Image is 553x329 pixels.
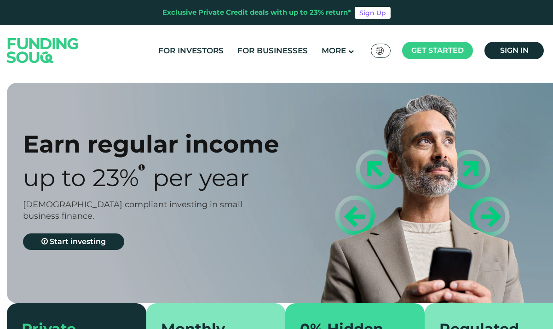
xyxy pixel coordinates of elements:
a: Start investing [23,233,124,250]
span: Per Year [153,163,249,192]
span: Up to 23% [23,163,139,192]
a: Sign in [484,42,544,59]
div: Earn regular income [23,130,301,159]
a: For Investors [156,43,226,58]
a: For Businesses [235,43,310,58]
span: [DEMOGRAPHIC_DATA] compliant investing in small business finance. [23,199,242,221]
span: Get started [411,46,464,55]
img: SA Flag [376,47,384,55]
div: Exclusive Private Credit deals with up to 23% return* [162,7,351,18]
a: Sign Up [355,7,391,19]
i: 23% IRR (expected) ~ 15% Net yield (expected) [138,164,145,171]
span: Start investing [50,237,106,246]
span: More [322,46,346,55]
span: Sign in [500,46,529,55]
